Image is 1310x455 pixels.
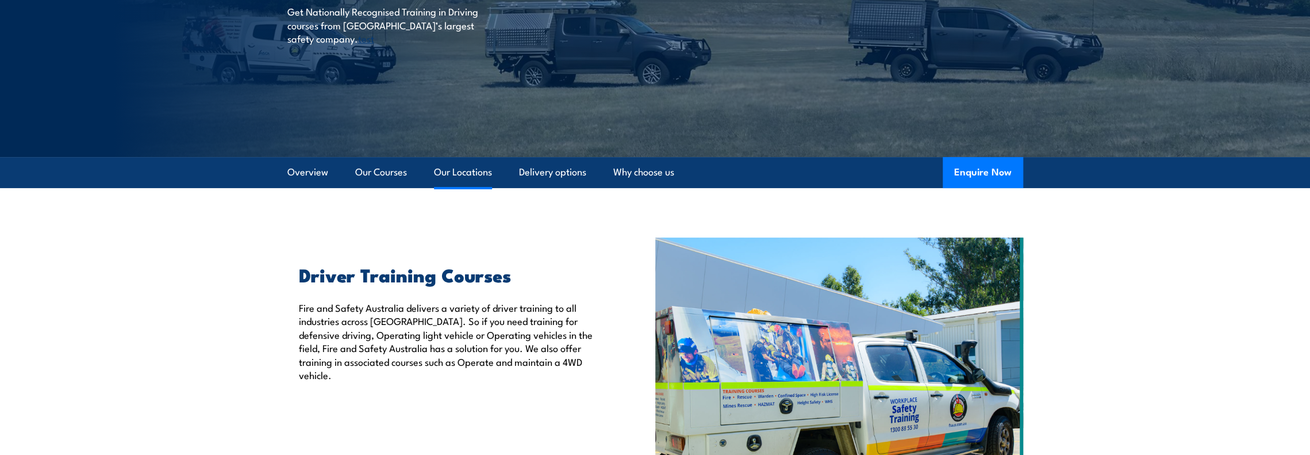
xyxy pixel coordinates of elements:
[287,5,497,45] p: Get Nationally Recognised Training in Driving courses from [GEOGRAPHIC_DATA]’s largest safety com...
[434,157,492,188] a: Our Locations
[299,266,602,282] h2: Driver Training Courses
[943,157,1023,188] button: Enquire Now
[519,157,586,188] a: Delivery options
[299,301,602,381] p: Fire and Safety Australia delivers a variety of driver training to all industries across [GEOGRAP...
[355,157,407,188] a: Our Courses
[358,31,374,45] a: test
[613,157,674,188] a: Why choose us
[287,157,328,188] a: Overview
